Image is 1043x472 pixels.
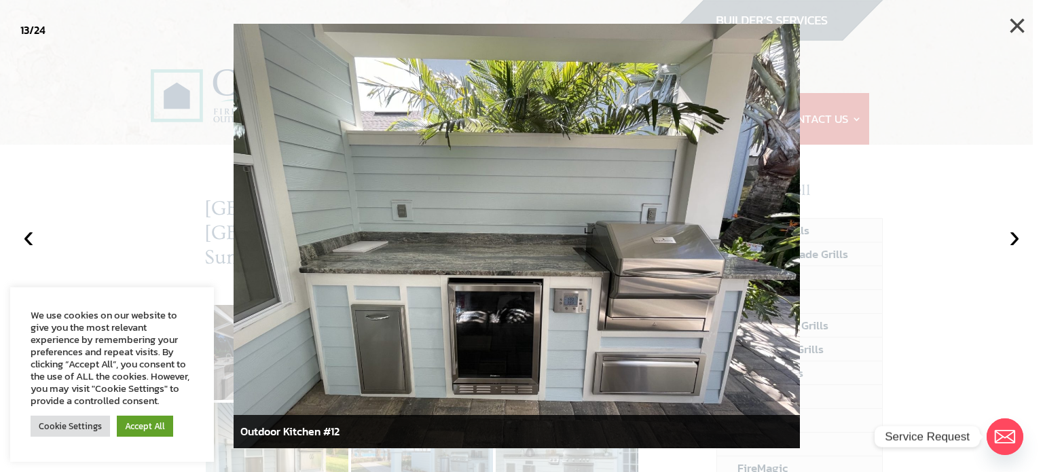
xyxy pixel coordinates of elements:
[14,221,43,251] button: ‹
[20,20,45,40] div: /
[234,24,800,449] img: outdoorkitchen3-1-scaled.jpg
[1000,221,1029,251] button: ›
[234,415,800,448] div: Outdoor Kitchen #12
[20,22,29,38] span: 13
[31,309,194,407] div: We use cookies on our website to give you the most relevant experience by remembering your prefer...
[34,22,45,38] span: 24
[117,416,173,437] a: Accept All
[31,416,110,437] a: Cookie Settings
[987,418,1023,455] a: Email
[1002,11,1032,41] button: ×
